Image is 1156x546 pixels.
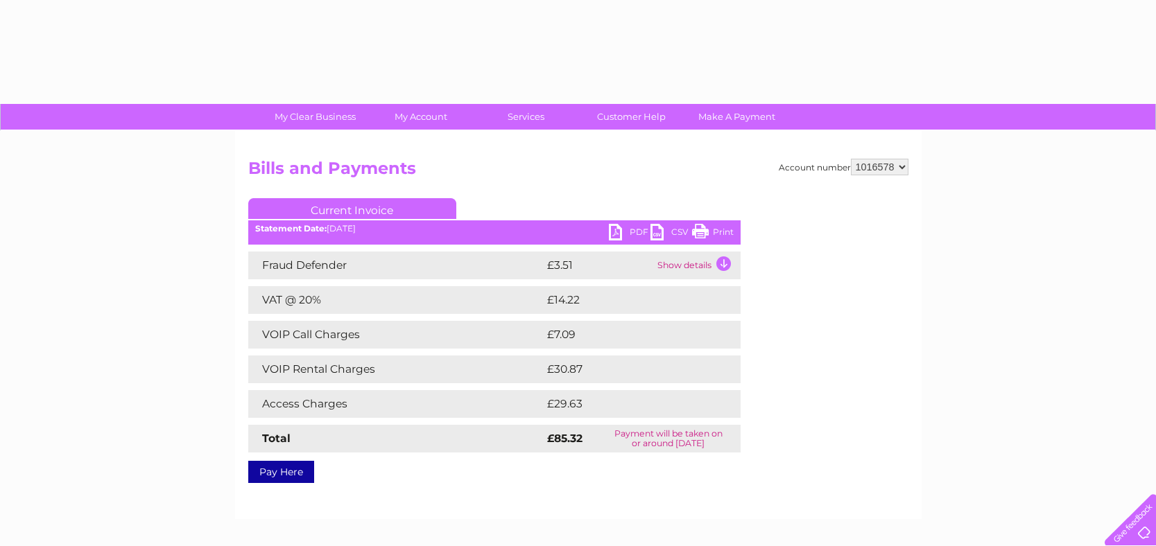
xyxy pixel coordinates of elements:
td: Access Charges [248,390,544,418]
div: [DATE] [248,224,741,234]
td: VOIP Rental Charges [248,355,544,383]
a: My Account [363,104,478,130]
td: Fraud Defender [248,252,544,279]
a: Print [692,224,734,244]
td: £29.63 [544,390,713,418]
td: VOIP Call Charges [248,321,544,349]
td: £7.09 [544,321,708,349]
a: Current Invoice [248,198,456,219]
a: My Clear Business [258,104,372,130]
a: Pay Here [248,461,314,483]
a: CSV [650,224,692,244]
strong: £85.32 [547,432,583,445]
h2: Bills and Payments [248,159,908,185]
td: £30.87 [544,355,713,383]
a: PDF [609,224,650,244]
td: £14.22 [544,286,711,314]
td: VAT @ 20% [248,286,544,314]
td: Payment will be taken on or around [DATE] [596,425,741,452]
div: Account number [779,159,908,175]
b: Statement Date: [255,223,327,234]
strong: Total [262,432,291,445]
a: Make A Payment [680,104,794,130]
td: £3.51 [544,252,654,279]
td: Show details [654,252,741,279]
a: Services [469,104,583,130]
a: Customer Help [574,104,689,130]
